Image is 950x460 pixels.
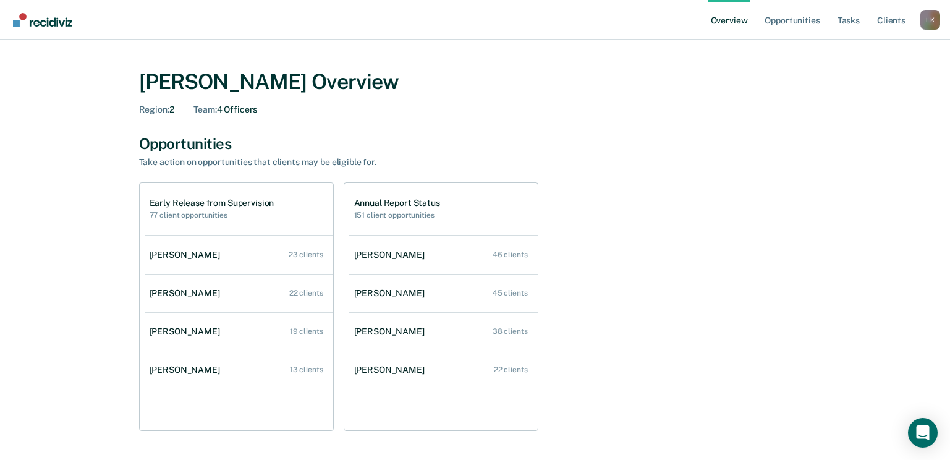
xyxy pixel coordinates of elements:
div: 13 clients [290,365,323,374]
div: 2 [139,104,174,115]
a: [PERSON_NAME] 22 clients [349,352,538,388]
div: 46 clients [493,250,528,259]
div: Opportunities [139,135,812,153]
button: Profile dropdown button [920,10,940,30]
div: [PERSON_NAME] [150,288,225,299]
div: L K [920,10,940,30]
div: 22 clients [494,365,528,374]
a: [PERSON_NAME] 23 clients [145,237,333,273]
div: [PERSON_NAME] [354,326,430,337]
div: Open Intercom Messenger [908,418,938,448]
div: [PERSON_NAME] [150,365,225,375]
div: 4 Officers [193,104,257,115]
div: [PERSON_NAME] Overview [139,69,812,95]
a: [PERSON_NAME] 22 clients [145,276,333,311]
h1: Early Release from Supervision [150,198,274,208]
div: [PERSON_NAME] [150,250,225,260]
h2: 151 client opportunities [354,211,440,219]
div: Take action on opportunities that clients may be eligible for. [139,157,572,168]
div: [PERSON_NAME] [354,288,430,299]
div: 23 clients [289,250,323,259]
a: [PERSON_NAME] 38 clients [349,314,538,349]
a: [PERSON_NAME] 46 clients [349,237,538,273]
a: [PERSON_NAME] 13 clients [145,352,333,388]
div: 19 clients [290,327,323,336]
a: [PERSON_NAME] 45 clients [349,276,538,311]
div: [PERSON_NAME] [354,365,430,375]
div: 45 clients [493,289,528,297]
span: Region : [139,104,169,114]
h2: 77 client opportunities [150,211,274,219]
div: [PERSON_NAME] [354,250,430,260]
img: Recidiviz [13,13,72,27]
div: 22 clients [289,289,323,297]
a: [PERSON_NAME] 19 clients [145,314,333,349]
h1: Annual Report Status [354,198,440,208]
span: Team : [193,104,216,114]
div: 38 clients [493,327,528,336]
div: [PERSON_NAME] [150,326,225,337]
